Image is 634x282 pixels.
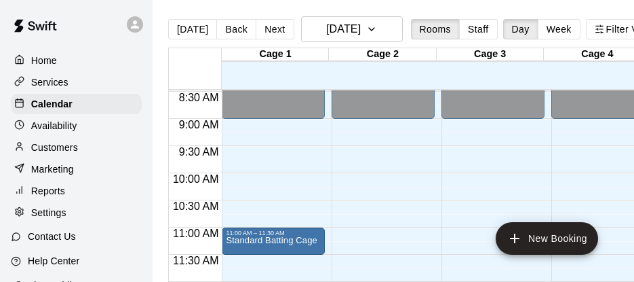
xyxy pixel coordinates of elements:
div: 11:00 AM – 11:30 AM [226,230,321,236]
button: Rooms [411,19,460,39]
button: [DATE] [168,19,217,39]
p: Calendar [31,97,73,111]
button: Day [503,19,538,39]
p: Contact Us [28,230,76,243]
a: Customers [11,137,142,158]
button: add [496,222,598,255]
a: Marketing [11,159,142,179]
p: Reports [31,184,65,198]
a: Calendar [11,94,142,114]
p: Customers [31,141,78,154]
button: Staff [459,19,498,39]
button: [DATE] [301,16,403,42]
h6: [DATE] [326,20,361,39]
a: Home [11,50,142,71]
span: 10:30 AM [170,200,222,212]
div: Cage 1 [222,48,329,61]
span: 9:30 AM [176,146,222,158]
button: Week [538,19,580,39]
span: 10:00 AM [170,173,222,185]
div: Cage 2 [329,48,436,61]
p: Availability [31,119,77,133]
span: 11:30 AM [170,255,222,266]
button: Next [256,19,294,39]
span: 8:30 AM [176,92,222,103]
a: Availability [11,116,142,136]
span: 9:00 AM [176,119,222,130]
div: 11:00 AM – 11:30 AM: Standard Batting Cage [222,228,325,255]
a: Settings [11,202,142,223]
div: Cage 3 [437,48,544,61]
p: Services [31,75,68,89]
p: Home [31,54,57,67]
a: Reports [11,181,142,201]
span: 11:00 AM [170,228,222,239]
p: Help Center [28,254,79,268]
a: Services [11,72,142,92]
button: Back [216,19,256,39]
p: Settings [31,206,66,219]
p: Marketing [31,162,74,176]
